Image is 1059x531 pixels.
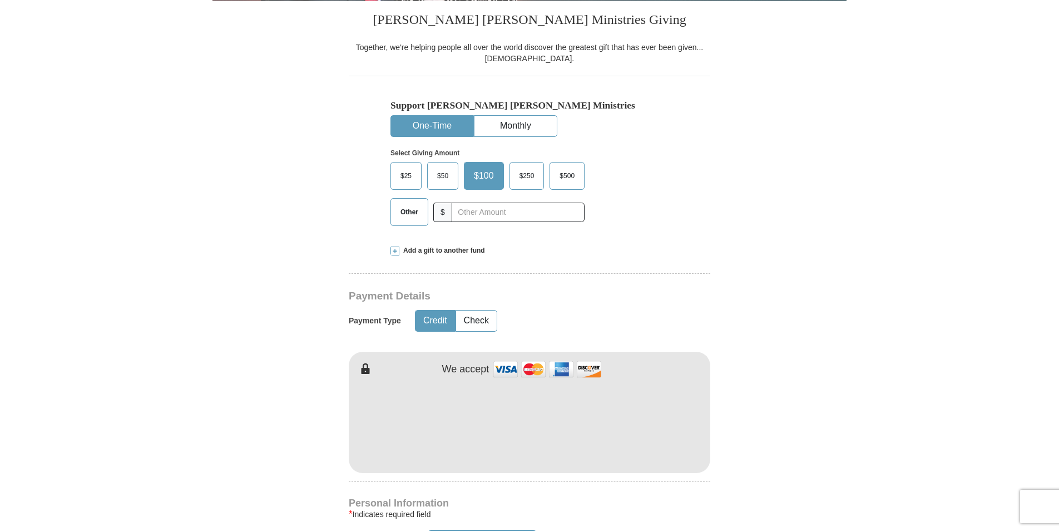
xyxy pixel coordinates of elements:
h3: Payment Details [349,290,632,303]
span: $25 [395,168,417,184]
span: Other [395,204,424,220]
h5: Payment Type [349,316,401,326]
button: Monthly [474,116,557,136]
button: One-Time [391,116,473,136]
span: $ [433,203,452,222]
span: $100 [468,168,499,184]
img: credit cards accepted [492,357,603,381]
span: $250 [514,168,540,184]
h4: Personal Information [349,499,710,508]
span: Add a gift to another fund [399,246,485,255]
input: Other Amount [452,203,585,222]
button: Check [456,311,497,331]
h3: [PERSON_NAME] [PERSON_NAME] Ministries Giving [349,1,710,42]
h5: Support [PERSON_NAME] [PERSON_NAME] Ministries [390,100,669,111]
div: Indicates required field [349,508,710,521]
h4: We accept [442,363,489,376]
button: Credit [415,311,455,331]
span: $50 [432,168,454,184]
strong: Select Giving Amount [390,149,459,157]
span: $500 [554,168,580,184]
div: Together, we're helping people all over the world discover the greatest gift that has ever been g... [349,42,710,64]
